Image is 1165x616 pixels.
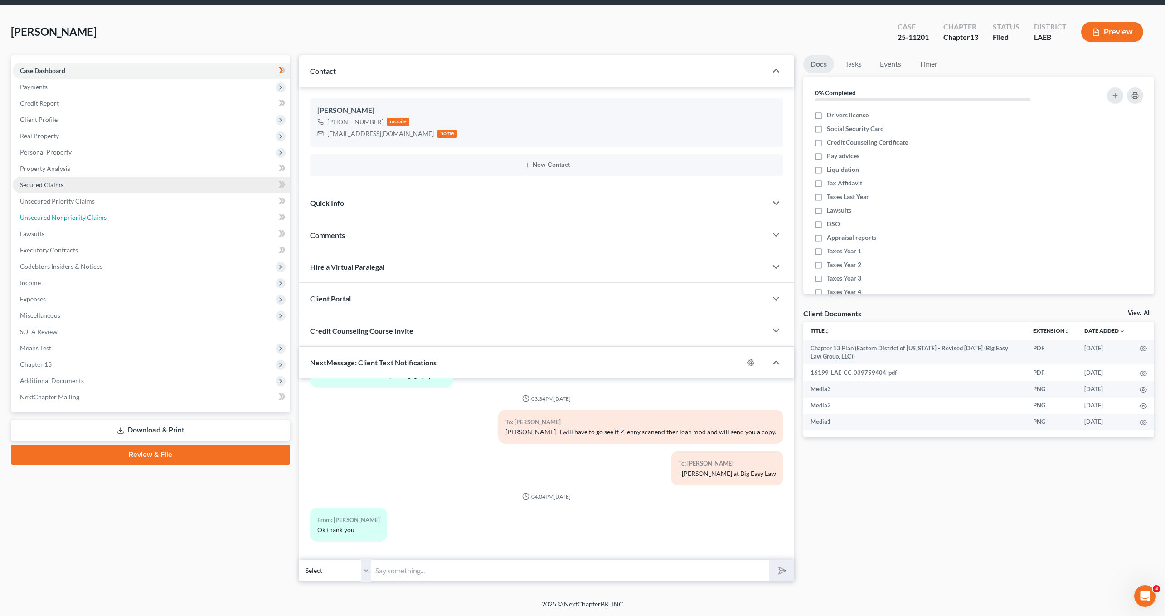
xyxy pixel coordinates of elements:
span: Chapter 13 [20,360,52,368]
span: Taxes Year 4 [827,287,861,296]
span: Payments [20,83,48,91]
td: Chapter 13 Plan (Eastern District of [US_STATE] - Revised [DATE] (Big Easy Law Group, LLC)) [803,340,1026,365]
a: Executory Contracts [13,242,290,258]
span: Miscellaneous [20,311,60,319]
div: [PERSON_NAME]- I will have to go see if ZJenny scanend ther loan mod and will send you a copy. [505,427,776,437]
i: expand_more [1120,329,1125,334]
div: Case [898,22,929,32]
a: Unsecured Nonpriority Claims [13,209,290,226]
div: LAEB [1034,32,1067,43]
span: Hire a Virtual Paralegal [310,262,384,271]
span: Lawsuits [827,206,851,215]
a: NextChapter Mailing [13,389,290,405]
span: 13 [970,33,978,41]
a: View All [1128,310,1150,316]
a: Unsecured Priority Claims [13,193,290,209]
td: PNG [1026,414,1077,430]
span: Additional Documents [20,377,84,384]
span: DSO [827,219,840,228]
span: Credit Counseling Certificate [827,138,908,147]
td: PDF [1026,340,1077,365]
a: Lawsuits [13,226,290,242]
a: Titleunfold_more [811,327,830,334]
span: Taxes Year 2 [827,260,861,269]
td: [DATE] [1077,381,1132,398]
a: Property Analysis [13,160,290,177]
span: Income [20,279,41,286]
span: Unsecured Nonpriority Claims [20,213,107,221]
span: Contact [310,67,336,75]
div: From: [PERSON_NAME] [317,515,380,525]
div: Filed [993,32,1019,43]
span: Appraisal reports [827,233,876,242]
span: Liquidation [827,165,859,174]
a: Download & Print [11,420,290,441]
i: unfold_more [1064,329,1070,334]
span: Comments [310,231,345,239]
span: NextChapter Mailing [20,393,79,401]
span: Case Dashboard [20,67,65,74]
strong: 0% Completed [815,89,856,97]
span: Credit Counseling Course Invite [310,326,413,335]
span: NextMessage: Client Text Notifications [310,358,437,367]
div: District [1034,22,1067,32]
a: Extensionunfold_more [1033,327,1070,334]
span: Property Analysis [20,165,70,172]
div: - [PERSON_NAME] at Big Easy Law [678,469,776,478]
span: Taxes Year 1 [827,247,861,256]
div: To: [PERSON_NAME] [678,458,776,469]
span: Drivers license [827,111,869,120]
div: 2025 © NextChapterBK, INC [324,600,841,616]
span: Tax Affidavit [827,179,862,188]
div: home [437,130,457,138]
div: [EMAIL_ADDRESS][DOMAIN_NAME] [327,129,434,138]
span: Expenses [20,295,46,303]
a: Timer [912,55,945,73]
span: Lawsuits [20,230,44,238]
div: 25-11201 [898,32,929,43]
span: Means Test [20,344,51,352]
td: Media3 [803,381,1026,398]
a: SOFA Review [13,324,290,340]
td: Media1 [803,414,1026,430]
i: unfold_more [825,329,830,334]
a: Review & File [11,445,290,465]
div: Chapter [943,32,978,43]
span: SOFA Review [20,328,58,335]
span: Codebtors Insiders & Notices [20,262,102,270]
div: 03:34PM[DATE] [310,395,783,403]
td: PNG [1026,381,1077,398]
span: Executory Contracts [20,246,78,254]
div: Ok thank you [317,525,380,534]
span: Taxes Year 3 [827,274,861,283]
span: Social Security Card [827,124,884,133]
td: [DATE] [1077,364,1132,381]
div: [PERSON_NAME] [317,105,776,116]
span: Personal Property [20,148,72,156]
span: Real Property [20,132,59,140]
span: Client Profile [20,116,58,123]
span: Unsecured Priority Claims [20,197,95,205]
a: Secured Claims [13,177,290,193]
span: Credit Report [20,99,59,107]
div: 04:04PM[DATE] [310,493,783,500]
a: Credit Report [13,95,290,112]
a: Tasks [838,55,869,73]
a: Case Dashboard [13,63,290,79]
td: 16199-LAE-CC-039759404-pdf [803,364,1026,381]
span: Client Portal [310,294,351,303]
a: Date Added expand_more [1084,327,1125,334]
div: Status [993,22,1019,32]
span: [PERSON_NAME] [11,25,97,38]
iframe: Intercom live chat [1134,585,1156,607]
div: Client Documents [803,309,861,318]
div: mobile [387,118,410,126]
a: Events [873,55,908,73]
td: [DATE] [1077,398,1132,414]
td: [DATE] [1077,414,1132,430]
span: Quick Info [310,199,344,207]
td: PDF [1026,364,1077,381]
span: 3 [1153,585,1160,592]
button: Preview [1081,22,1143,42]
td: [DATE] [1077,340,1132,365]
